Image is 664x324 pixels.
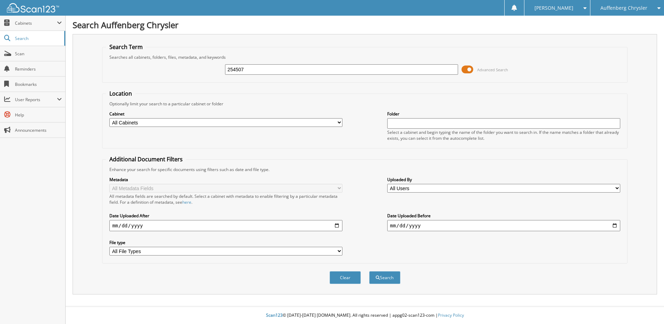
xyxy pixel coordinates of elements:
[7,3,59,13] img: scan123-logo-white.svg
[15,35,61,41] span: Search
[477,67,508,72] span: Advanced Search
[600,6,647,10] span: Auffenberg Chrysler
[266,312,283,318] span: Scan123
[182,199,191,205] a: here
[629,291,664,324] iframe: Chat Widget
[387,129,620,141] div: Select a cabinet and begin typing the name of the folder you want to search in. If the name match...
[109,111,342,117] label: Cabinet
[106,101,624,107] div: Optionally limit your search to a particular cabinet or folder
[438,312,464,318] a: Privacy Policy
[106,54,624,60] div: Searches all cabinets, folders, files, metadata, and keywords
[109,240,342,245] label: File type
[15,81,62,87] span: Bookmarks
[369,271,400,284] button: Search
[73,19,657,31] h1: Search Auffenberg Chrysler
[15,51,62,57] span: Scan
[109,193,342,205] div: All metadata fields are searched by default. Select a cabinet with metadata to enable filtering b...
[15,97,57,103] span: User Reports
[534,6,573,10] span: [PERSON_NAME]
[106,155,186,163] legend: Additional Document Filters
[330,271,361,284] button: Clear
[15,127,62,133] span: Announcements
[387,213,620,219] label: Date Uploaded Before
[387,220,620,231] input: end
[387,111,620,117] label: Folder
[387,177,620,183] label: Uploaded By
[109,177,342,183] label: Metadata
[15,66,62,72] span: Reminders
[106,167,624,172] div: Enhance your search for specific documents using filters such as date and file type.
[109,213,342,219] label: Date Uploaded After
[15,20,57,26] span: Cabinets
[106,90,135,97] legend: Location
[15,112,62,118] span: Help
[66,307,664,324] div: © [DATE]-[DATE] [DOMAIN_NAME]. All rights reserved | appg02-scan123-com |
[106,43,146,51] legend: Search Term
[109,220,342,231] input: start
